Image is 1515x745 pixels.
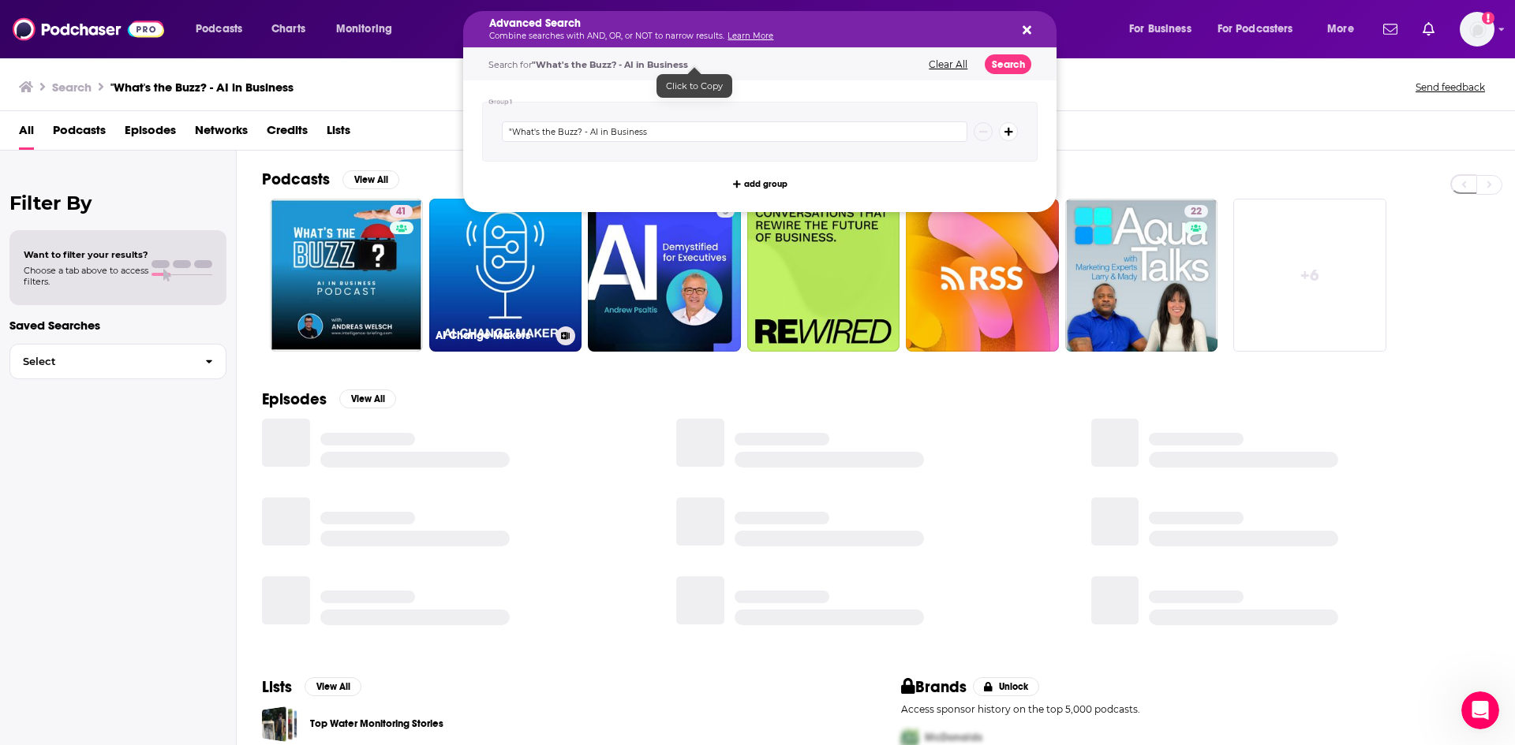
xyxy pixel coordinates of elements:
[262,169,399,189] a: PodcastsView All
[262,706,297,742] a: Top Water Monitoring Stories
[489,18,1005,29] h5: Advanced Search
[53,117,106,150] a: Podcasts
[390,205,413,218] a: 41
[973,677,1040,696] button: Unlock
[1460,12,1494,47] button: Show profile menu
[267,117,308,150] a: Credits
[9,192,226,214] h2: Filter By
[9,318,226,333] p: Saved Searches
[1118,17,1211,42] button: open menu
[52,80,92,95] h3: Search
[478,11,1072,47] div: Search podcasts, credits, & more...
[305,677,361,696] button: View All
[342,170,399,189] button: View All
[985,54,1031,74] button: Search
[185,17,263,42] button: open menu
[716,205,735,218] a: 5
[436,329,550,342] h3: AI Change Makers
[488,59,688,70] span: Search for
[1416,16,1441,43] a: Show notifications dropdown
[196,18,242,40] span: Podcasts
[262,677,292,697] h2: Lists
[728,31,773,41] a: Learn More
[270,199,423,352] a: 41
[1233,199,1386,352] a: +6
[1461,691,1499,729] iframe: Intercom live chat
[261,17,315,42] a: Charts
[1065,199,1218,352] a: 22
[1482,12,1494,24] svg: Add a profile image
[488,99,513,106] h4: Group 1
[1191,204,1202,220] span: 22
[1129,18,1191,40] span: For Business
[901,677,967,697] h2: Brands
[24,249,148,260] span: Want to filter your results?
[125,117,176,150] a: Episodes
[1411,80,1490,94] button: Send feedback
[1327,18,1354,40] span: More
[9,344,226,379] button: Select
[502,121,967,142] input: Type a keyword or phrase...
[744,180,787,188] span: add group
[925,731,982,744] span: McDonalds
[1218,18,1293,40] span: For Podcasters
[429,199,582,352] a: AI Change Makers
[924,59,972,70] button: Clear All
[110,80,294,95] h3: "What's the Buzz? - AI in Business
[310,715,443,732] a: Top Water Monitoring Stories
[262,677,361,697] a: ListsView All
[532,59,688,70] span: "What's the Buzz? - AI in Business
[396,204,406,220] span: 41
[1316,17,1374,42] button: open menu
[262,169,330,189] h2: Podcasts
[262,389,327,409] h2: Episodes
[588,199,741,352] a: 5
[1460,12,1494,47] img: User Profile
[13,14,164,44] img: Podchaser - Follow, Share and Rate Podcasts
[327,117,350,150] a: Lists
[195,117,248,150] a: Networks
[339,389,396,408] button: View All
[19,117,34,150] a: All
[728,174,792,193] button: add group
[1207,17,1316,42] button: open menu
[656,74,732,98] div: Click to Copy
[336,18,392,40] span: Monitoring
[901,703,1490,715] p: Access sponsor history on the top 5,000 podcasts.
[262,389,396,409] a: EpisodesView All
[1460,12,1494,47] span: Logged in as rgertner
[271,18,305,40] span: Charts
[489,32,1005,40] p: Combine searches with AND, OR, or NOT to narrow results.
[1377,16,1404,43] a: Show notifications dropdown
[10,356,193,367] span: Select
[325,17,413,42] button: open menu
[24,265,148,287] span: Choose a tab above to access filters.
[1184,205,1208,218] a: 22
